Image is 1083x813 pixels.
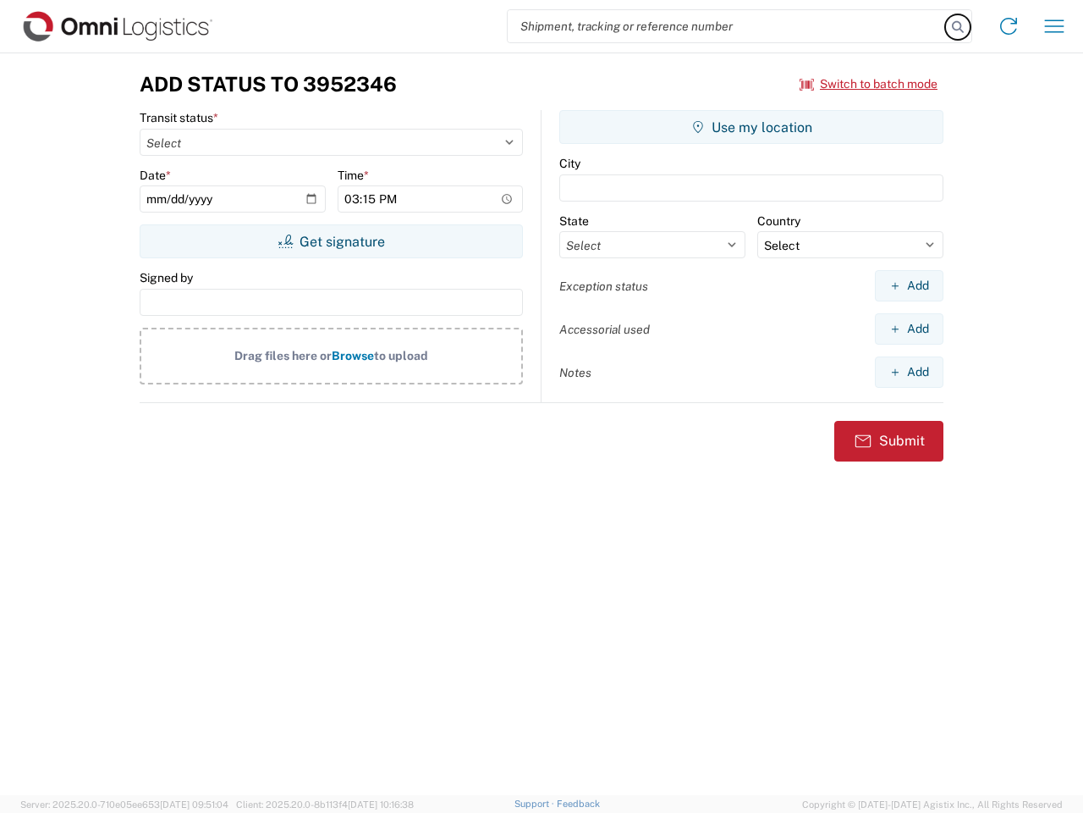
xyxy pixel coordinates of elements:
[875,270,943,301] button: Add
[559,365,591,380] label: Notes
[557,799,600,809] a: Feedback
[559,110,943,144] button: Use my location
[559,279,648,294] label: Exception status
[140,270,193,285] label: Signed by
[140,72,397,97] h3: Add Status to 3952346
[374,349,428,362] span: to upload
[875,313,943,345] button: Add
[234,349,332,362] span: Drag files here or
[875,357,943,388] button: Add
[559,213,589,229] label: State
[508,10,946,42] input: Shipment, tracking or reference number
[834,421,943,462] button: Submit
[514,799,557,809] a: Support
[140,224,523,258] button: Get signature
[140,168,171,183] label: Date
[338,168,369,183] label: Time
[140,110,218,125] label: Transit status
[800,70,937,98] button: Switch to batch mode
[236,799,414,810] span: Client: 2025.20.0-8b113f4
[332,349,374,362] span: Browse
[559,322,650,337] label: Accessorial used
[160,799,228,810] span: [DATE] 09:51:04
[559,156,580,171] label: City
[348,799,414,810] span: [DATE] 10:16:38
[802,797,1063,812] span: Copyright © [DATE]-[DATE] Agistix Inc., All Rights Reserved
[20,799,228,810] span: Server: 2025.20.0-710e05ee653
[757,213,800,229] label: Country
